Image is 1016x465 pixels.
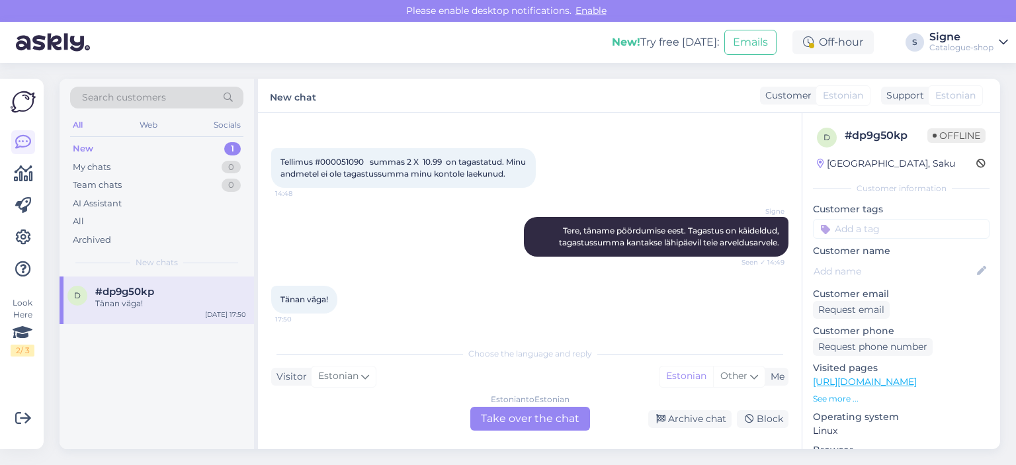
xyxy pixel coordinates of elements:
[765,370,784,384] div: Me
[280,294,328,304] span: Tänan väga!
[927,128,986,143] span: Offline
[813,410,990,424] p: Operating system
[612,34,719,50] div: Try free [DATE]:
[559,226,781,247] span: Tere, täname pöördumise eest. Tagastus on käideldud, tagastussumma kantakse lähipäevil teie arvel...
[11,89,36,114] img: Askly Logo
[73,215,84,228] div: All
[813,376,917,388] a: [URL][DOMAIN_NAME]
[737,410,788,428] div: Block
[724,30,777,55] button: Emails
[82,91,166,105] span: Search customers
[280,157,528,179] span: Tellimus #000051090 summas 2 X 10.99 on tagastatud. Minu andmetel ei ole tagastussumma minu konto...
[735,206,784,216] span: Signe
[929,32,1008,53] a: SigneCatalogue-shop
[935,89,976,103] span: Estonian
[11,297,34,357] div: Look Here
[845,128,927,144] div: # dp9g50kp
[813,301,890,319] div: Request email
[271,370,307,384] div: Visitor
[813,219,990,239] input: Add a tag
[73,161,110,174] div: My chats
[823,89,863,103] span: Estonian
[73,179,122,192] div: Team chats
[73,197,122,210] div: AI Assistant
[813,338,933,356] div: Request phone number
[813,443,990,457] p: Browser
[224,142,241,155] div: 1
[270,87,316,105] label: New chat
[817,157,955,171] div: [GEOGRAPHIC_DATA], Saku
[74,290,81,300] span: d
[824,132,830,142] span: d
[813,202,990,216] p: Customer tags
[275,314,325,324] span: 17:50
[735,257,784,267] span: Seen ✓ 14:49
[11,345,34,357] div: 2 / 3
[271,348,788,360] div: Choose the language and reply
[136,257,178,269] span: New chats
[813,424,990,438] p: Linux
[571,5,611,17] span: Enable
[720,370,747,382] span: Other
[813,361,990,375] p: Visited pages
[73,142,93,155] div: New
[95,286,154,298] span: #dp9g50kp
[659,366,713,386] div: Estonian
[95,298,246,310] div: Tänan väga!
[222,179,241,192] div: 0
[906,33,924,52] div: S
[813,324,990,338] p: Customer phone
[222,161,241,174] div: 0
[211,116,243,134] div: Socials
[470,407,590,431] div: Take over the chat
[491,394,570,405] div: Estonian to Estonian
[760,89,812,103] div: Customer
[929,32,994,42] div: Signe
[813,393,990,405] p: See more ...
[205,310,246,319] div: [DATE] 17:50
[881,89,924,103] div: Support
[648,410,732,428] div: Archive chat
[73,233,111,247] div: Archived
[814,264,974,278] input: Add name
[929,42,994,53] div: Catalogue-shop
[813,244,990,258] p: Customer name
[813,287,990,301] p: Customer email
[137,116,160,134] div: Web
[813,183,990,194] div: Customer information
[318,369,359,384] span: Estonian
[792,30,874,54] div: Off-hour
[612,36,640,48] b: New!
[70,116,85,134] div: All
[275,189,325,198] span: 14:48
